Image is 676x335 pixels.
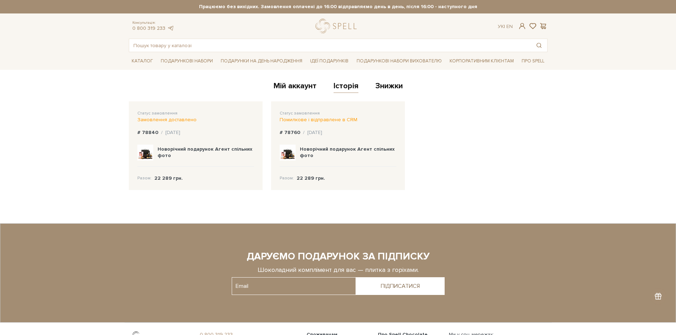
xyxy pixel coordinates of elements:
div: Ук [498,23,513,30]
b: # 78840 [137,129,158,135]
span: Статус замовлення [137,111,177,116]
a: En [506,23,513,29]
a: Каталог [129,56,156,67]
b: Новорічний подарунок Агент спільних фото [158,146,252,158]
strong: Працюємо без вихідних. Замовлення оплачені до 16:00 відправляємо день в день, після 16:00 - насту... [129,4,548,10]
a: Подарунки на День народження [218,56,305,67]
img: Новорічний подарунок Агент спільних фото [280,145,296,161]
div: / [DATE] [303,129,322,136]
a: Про Spell [519,56,547,67]
span: Разом: [280,175,294,182]
b: Новорічний подарунок Агент спільних фото [300,146,395,158]
div: / [DATE] [161,129,180,136]
a: Подарункові набори вихователю [354,55,445,67]
a: Подарункові набори [158,56,216,67]
a: Мій аккаунт [274,81,317,93]
input: Пошук товару у каталозі [129,39,531,52]
a: telegram [167,25,174,31]
img: Новорічний подарунок Агент спільних фото [137,145,153,161]
div: Помилкове і відправлене в CRM [280,117,396,123]
span: Статус замовлення [280,111,320,116]
b: # 78760 [280,129,300,135]
a: Знижки [375,81,403,93]
b: 22 289 грн. [297,175,325,181]
a: 0 800 319 233 [132,25,165,31]
span: Консультація: [132,21,174,25]
b: 22 289 грн. [154,175,183,181]
a: logo [315,19,360,33]
div: Замовлення доставлено [137,117,254,123]
a: Корпоративним клієнтам [447,55,517,67]
button: Пошук товару у каталозі [531,39,547,52]
a: Історія [334,81,358,93]
a: Ідеї подарунків [307,56,351,67]
span: Разом: [137,175,152,182]
span: | [504,23,505,29]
